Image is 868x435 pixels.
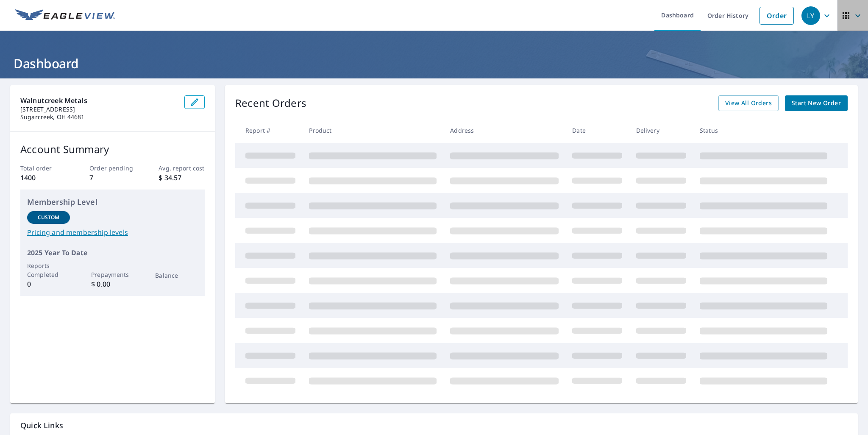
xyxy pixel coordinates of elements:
[20,173,67,183] p: 1400
[792,98,841,109] span: Start New Order
[91,270,134,279] p: Prepayments
[20,164,67,173] p: Total order
[759,7,794,25] a: Order
[27,261,70,279] p: Reports Completed
[302,118,443,143] th: Product
[89,173,136,183] p: 7
[725,98,772,109] span: View All Orders
[27,248,198,258] p: 2025 Year To Date
[693,118,834,143] th: Status
[565,118,629,143] th: Date
[801,6,820,25] div: LY
[235,95,306,111] p: Recent Orders
[27,227,198,237] a: Pricing and membership levels
[20,106,178,113] p: [STREET_ADDRESS]
[718,95,779,111] a: View All Orders
[27,196,198,208] p: Membership Level
[20,113,178,121] p: Sugarcreek, OH 44681
[785,95,848,111] a: Start New Order
[38,214,60,221] p: Custom
[20,420,848,431] p: Quick Links
[443,118,565,143] th: Address
[15,9,115,22] img: EV Logo
[20,95,178,106] p: Walnutcreek Metals
[91,279,134,289] p: $ 0.00
[155,271,198,280] p: Balance
[159,173,205,183] p: $ 34.57
[159,164,205,173] p: Avg. report cost
[27,279,70,289] p: 0
[20,142,205,157] p: Account Summary
[89,164,136,173] p: Order pending
[235,118,302,143] th: Report #
[629,118,693,143] th: Delivery
[10,55,858,72] h1: Dashboard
